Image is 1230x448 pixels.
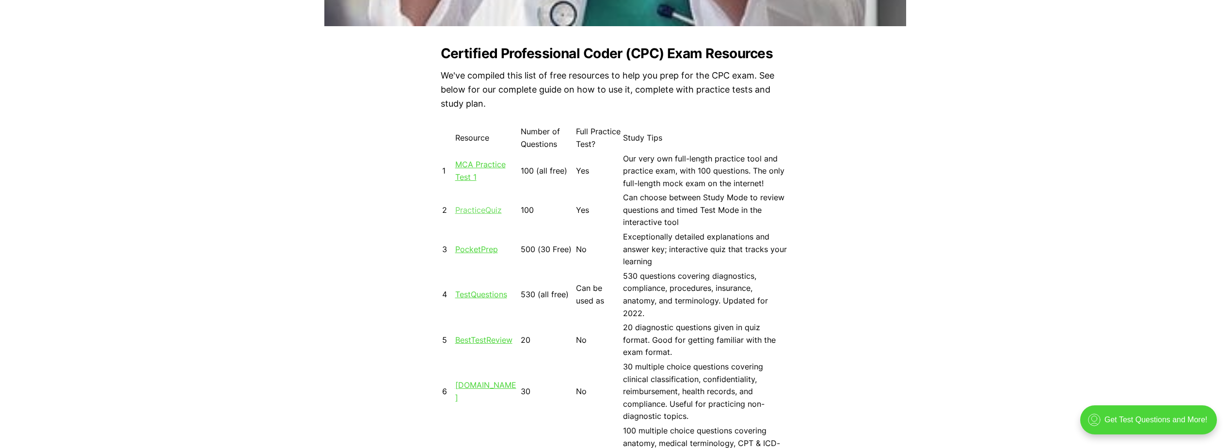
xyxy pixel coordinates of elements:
[520,152,575,191] td: 100 (all free)
[623,360,788,423] td: 30 multiple choice questions covering clinical classification, confidentiality, reimbursement, he...
[623,230,788,269] td: Exceptionally detailed explanations and answer key; interactive quiz that tracks your learning
[442,270,454,320] td: 4
[575,270,622,320] td: Can be used as
[575,321,622,359] td: No
[575,152,622,191] td: Yes
[455,335,512,345] a: BestTestReview
[520,270,575,320] td: 530 (all free)
[455,160,506,182] a: MCA Practice Test 1
[575,360,622,423] td: No
[442,230,454,269] td: 3
[575,125,622,151] td: Full Practice Test?
[455,205,502,215] a: PracticeQuiz
[623,191,788,229] td: Can choose between Study Mode to review questions and timed Test Mode in the interactive tool
[442,321,454,359] td: 5
[575,191,622,229] td: Yes
[455,125,519,151] td: Resource
[520,360,575,423] td: 30
[575,230,622,269] td: No
[455,380,516,402] a: [DOMAIN_NAME]
[520,125,575,151] td: Number of Questions
[520,191,575,229] td: 100
[441,69,790,111] p: We've compiled this list of free resources to help you prep for the CPC exam. See below for our c...
[623,125,788,151] td: Study Tips
[442,360,454,423] td: 6
[442,191,454,229] td: 2
[623,152,788,191] td: Our very own full-length practice tool and practice exam, with 100 questions. The only full-lengt...
[442,152,454,191] td: 1
[1072,400,1230,448] iframe: portal-trigger
[455,244,498,254] a: PocketPrep
[623,321,788,359] td: 20 diagnostic questions given in quiz format. Good for getting familiar with the exam format.
[520,321,575,359] td: 20
[441,46,790,61] h2: Certified Professional Coder (CPC) Exam Resources
[455,289,507,299] a: TestQuestions
[623,270,788,320] td: 530 questions covering diagnostics, compliance, procedures, insurance, anatomy, and terminology. ...
[520,230,575,269] td: 500 (30 Free)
